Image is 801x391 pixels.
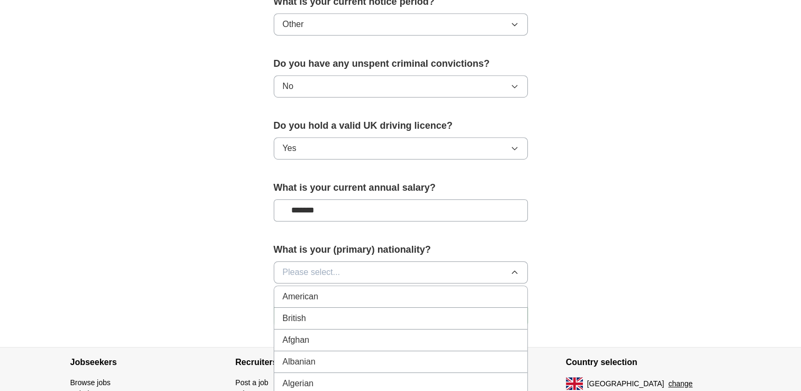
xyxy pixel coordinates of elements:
[236,378,268,387] a: Post a job
[283,356,316,368] span: Albanian
[274,13,528,35] button: Other
[283,266,340,279] span: Please select...
[274,261,528,283] button: Please select...
[587,378,664,389] span: [GEOGRAPHIC_DATA]
[283,18,304,31] span: Other
[274,181,528,195] label: What is your current annual salary?
[566,348,731,377] h4: Country selection
[566,377,583,390] img: UK flag
[283,334,310,346] span: Afghan
[283,142,296,155] span: Yes
[274,119,528,133] label: Do you hold a valid UK driving licence?
[274,243,528,257] label: What is your (primary) nationality?
[274,57,528,71] label: Do you have any unspent criminal convictions?
[283,377,314,390] span: Algerian
[274,75,528,97] button: No
[70,378,111,387] a: Browse jobs
[283,290,319,303] span: American
[283,80,293,93] span: No
[274,137,528,159] button: Yes
[283,312,306,325] span: British
[668,378,692,389] button: change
